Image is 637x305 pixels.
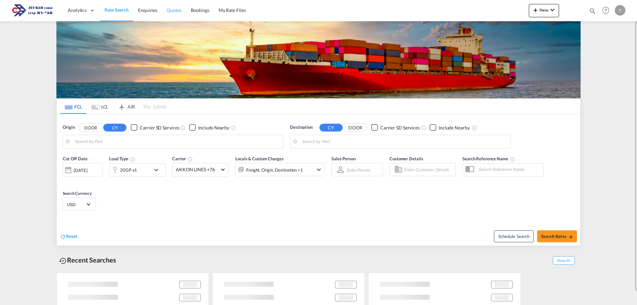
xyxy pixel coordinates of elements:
div: Include Nearby [198,124,229,131]
md-icon: icon-refresh [60,234,66,240]
md-select: Select Currency: $ USDUnited States Dollar [66,199,92,209]
div: Help [600,5,615,17]
md-icon: Unchecked: Search for CY (Container Yard) services for all selected carriers.Checked : Search for... [421,125,426,130]
md-select: Sales Person [346,165,371,175]
span: Analytics [68,7,87,14]
md-checkbox: Checkbox No Ink [371,124,420,131]
span: Locals & Custom Charges [235,156,284,161]
md-checkbox: Checkbox No Ink [131,124,179,131]
md-icon: icon-information-outline [130,157,135,162]
div: Y [615,5,625,16]
md-icon: Unchecked: Search for CY (Container Yard) services for all selected carriers.Checked : Search for... [180,125,186,130]
button: DOOR [344,124,367,131]
button: CY [103,124,126,131]
button: CY [319,124,343,131]
button: DOOR [79,124,102,131]
span: Search Currency [63,191,92,196]
div: Include Nearby [439,124,470,131]
md-pagination-wrapper: Use the left and right arrow keys to navigate between tabs [60,99,166,114]
md-icon: icon-arrow-right [568,235,573,239]
md-icon: icon-magnify [589,7,596,15]
input: Search Reference Name [475,164,543,174]
md-icon: Your search will be saved by the below given name [510,157,515,162]
span: Sales Person [331,156,356,161]
span: Load Type [109,156,135,161]
div: 20GP x1 [120,165,137,175]
md-icon: icon-chevron-down [315,166,323,174]
span: Help [600,5,611,16]
md-icon: icon-backup-restore [59,257,67,265]
md-icon: Unchecked: Ignores neighbouring ports when fetching rates.Checked : Includes neighbouring ports w... [231,125,236,130]
span: Carrier [172,156,193,161]
md-tab-item: AIR [113,99,140,114]
div: 20GP x1icon-chevron-down [109,163,166,177]
md-datepicker: Select [63,176,68,185]
div: Carrier SD Services [140,124,179,131]
span: Search Rates [541,234,573,239]
span: USD [67,201,86,207]
span: Customer Details [389,156,423,161]
md-icon: The selected Trucker/Carrierwill be displayed in the rate results If the rates are from another f... [187,157,193,162]
md-icon: icon-chevron-down [152,166,164,174]
img: 166978e0a5f911edb4280f3c7a976193.png [10,3,55,18]
md-icon: Unchecked: Ignores neighbouring ports when fetching rates.Checked : Includes neighbouring ports w... [472,125,477,130]
button: icon-plus 400-fgNewicon-chevron-down [529,4,559,17]
span: Bookings [191,7,209,13]
md-icon: icon-airplane [118,103,126,108]
span: Destination [290,124,313,131]
md-checkbox: Checkbox No Ink [430,124,470,131]
span: Origin [63,124,75,131]
span: Search Reference Name [462,156,515,161]
md-tab-item: LCL [87,99,113,114]
input: Search by Port [302,137,507,147]
span: New [531,7,556,13]
div: Carrier SD Services [380,124,420,131]
div: icon-magnify [589,7,596,17]
div: [DATE] [63,163,103,177]
md-icon: icon-chevron-down [548,6,556,14]
span: Enquiries [138,7,157,13]
button: Search Ratesicon-arrow-right [537,230,577,242]
span: My Rate Files [219,7,246,13]
span: Cut Off Date [63,156,88,161]
img: LCL+%26+FCL+BACKGROUND.png [56,21,581,98]
div: icon-refreshReset [60,233,77,240]
span: Reset [66,233,77,239]
md-tab-item: FCL [60,99,87,114]
div: Recent Searches [56,253,119,267]
button: Note: By default Schedule search will only considerorigin ports, destination ports and cut off da... [494,230,534,242]
span: Quotes [167,7,181,13]
input: Enter Customer Details [404,165,454,175]
md-checkbox: Checkbox No Ink [189,124,229,131]
div: [DATE] [74,167,87,173]
div: Freight Origin Destination Factory Stuffingicon-chevron-down [235,163,325,176]
span: AKKON LINES +76 [176,166,219,173]
input: Search by Port [75,137,280,147]
div: Freight Origin Destination Factory Stuffing [246,165,303,175]
md-icon: icon-plus 400-fg [531,6,539,14]
span: Show All [553,256,575,265]
span: Rate Search [105,7,129,13]
div: Origin DOOR CY Checkbox No InkUnchecked: Search for CY (Container Yard) services for all selected... [57,114,580,246]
